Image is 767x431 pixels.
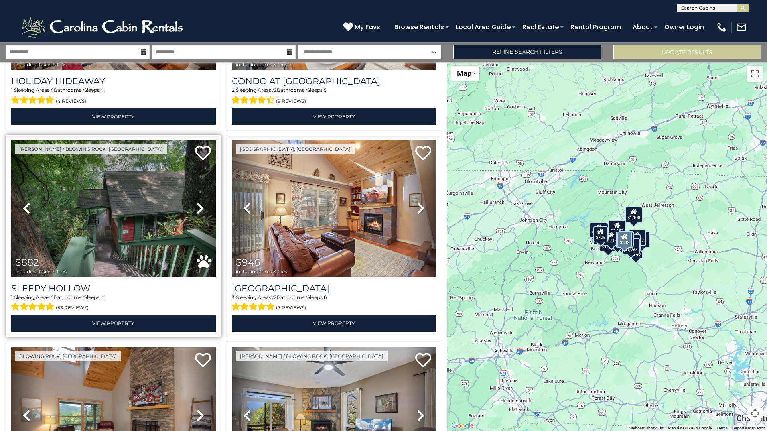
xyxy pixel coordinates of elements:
[390,20,448,34] a: Browse Rentals
[232,140,436,277] img: thumbnail_163534608.jpeg
[629,230,646,246] div: $1,027
[629,20,657,34] a: About
[56,96,86,106] span: (4 reviews)
[195,352,211,369] a: Add to favorites
[457,69,471,77] span: Map
[56,303,89,313] span: (53 reviews)
[15,351,121,361] a: Blowing Rock, [GEOGRAPHIC_DATA]
[660,20,708,34] a: Owner Login
[232,294,436,313] div: Sleeping Areas / Bathrooms / Sleeps:
[15,269,67,274] span: including taxes & fees
[324,294,327,300] span: 6
[615,232,633,248] div: $1,157
[11,87,216,106] div: Sleeping Areas / Bathrooms / Sleeps:
[274,294,277,300] span: 2
[623,234,640,250] div: $1,076
[236,256,260,268] span: $946
[11,76,216,87] a: Holiday Hideaway
[236,269,287,274] span: including taxes & fees
[11,140,216,277] img: thumbnail_163260939.jpeg
[232,76,436,87] a: Condo at [GEOGRAPHIC_DATA]
[236,62,287,67] span: including taxes & fees
[608,220,625,236] div: $1,072
[736,22,747,33] img: mail-regular-white.png
[232,87,235,93] span: 2
[11,108,216,125] a: View Property
[566,20,625,34] a: Rental Program
[602,230,620,246] div: $1,106
[232,76,436,87] h3: Condo at Pinnacle Inn Resort
[716,22,727,33] img: phone-regular-white.png
[52,87,54,93] span: 1
[449,421,476,431] a: Open this area in Google Maps (opens a new window)
[232,294,235,300] span: 3
[355,22,380,32] span: My Favs
[52,294,54,300] span: 1
[15,144,167,154] a: [PERSON_NAME] / Blowing Rock, [GEOGRAPHIC_DATA]
[616,232,633,248] div: $1,132
[236,144,355,154] a: [GEOGRAPHIC_DATA], [GEOGRAPHIC_DATA]
[453,45,601,59] a: Refine Search Filters
[101,87,104,93] span: 4
[733,426,765,430] a: Report a map error
[668,426,712,430] span: Map data ©2025 Google
[449,421,476,431] img: Google
[415,352,431,369] a: Add to favorites
[716,426,728,430] a: Terms (opens in new tab)
[343,22,382,33] a: My Favs
[11,87,13,93] span: 1
[747,66,763,82] button: Toggle fullscreen view
[195,145,211,162] a: Add to favorites
[276,303,306,313] span: (7 reviews)
[591,224,609,240] div: $1,107
[590,222,607,238] div: $1,109
[451,66,479,81] button: Change map style
[20,15,187,39] img: White-1-2.png
[11,294,13,300] span: 1
[629,425,663,431] button: Keyboard shortcuts
[15,62,67,67] span: including taxes & fees
[11,315,216,331] a: View Property
[15,256,39,268] span: $882
[11,294,216,313] div: Sleeping Areas / Bathrooms / Sleeps:
[324,87,327,93] span: 5
[617,232,632,248] div: $882
[232,87,436,106] div: Sleeping Areas / Bathrooms / Sleeps:
[747,405,763,421] button: Map camera controls
[232,283,436,294] a: [GEOGRAPHIC_DATA]
[593,226,608,242] div: $709
[232,108,436,125] a: View Property
[274,87,277,93] span: 2
[101,294,104,300] span: 4
[613,45,761,59] button: Update Results
[625,207,642,223] div: $1,108
[11,283,216,294] a: Sleepy Hollow
[518,20,563,34] a: Real Estate
[232,283,436,294] h3: Mountain Abbey
[276,96,306,106] span: (9 reviews)
[452,20,515,34] a: Local Area Guide
[599,236,617,252] div: $1,052
[232,315,436,331] a: View Property
[622,238,640,254] div: $1,097
[616,231,634,247] div: $1,106
[415,145,431,162] a: Add to favorites
[236,351,388,361] a: [PERSON_NAME] / Blowing Rock, [GEOGRAPHIC_DATA]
